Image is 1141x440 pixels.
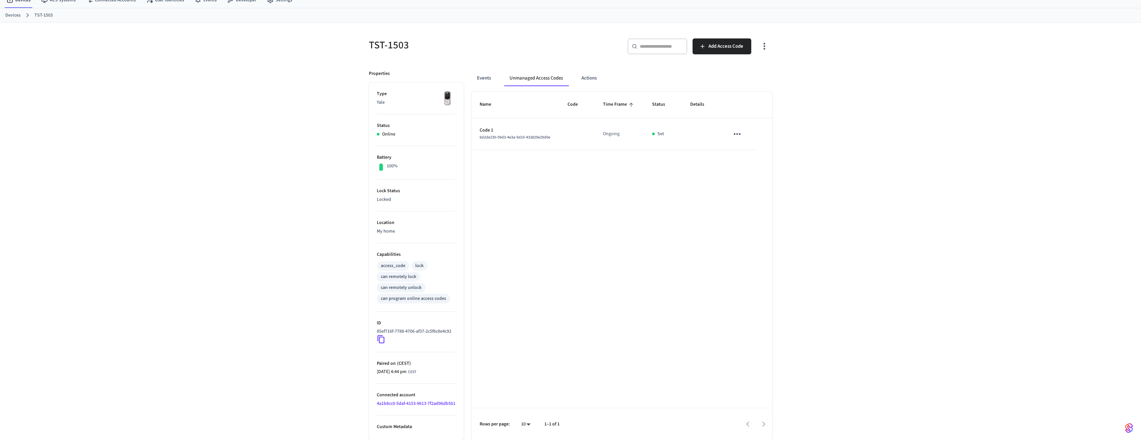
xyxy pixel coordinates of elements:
[1125,423,1133,433] img: SeamLogoGradient.69752ec5.svg
[377,196,456,203] p: Locked
[544,421,560,428] p: 1–1 of 1
[387,163,398,170] p: 100%
[377,122,456,129] p: Status
[377,154,456,161] p: Battery
[439,90,456,107] img: Yale Assure Touchscreen Wifi Smart Lock, Satin Nickel, Front
[381,262,405,269] div: access_code
[377,392,456,399] p: Connected account
[518,419,534,429] div: 10
[595,118,644,150] td: Ongoing
[34,12,53,19] a: TST-1503
[377,90,456,97] p: Type
[377,360,456,367] p: Paired on
[381,273,416,280] div: can remotely lock
[377,188,456,194] p: Lock Status
[377,400,455,407] a: 4a1b8cc0-5daf-4153-9613-7f2ad96db561
[381,284,422,291] div: can remotely unlock
[652,99,674,110] span: Status
[472,70,772,86] div: ant example
[396,360,411,367] span: ( CEST )
[480,421,510,428] p: Rows per page:
[415,262,424,269] div: lock
[377,368,407,375] span: [DATE] 4:44 pm
[408,369,416,375] span: CEST
[377,99,456,106] p: Yale
[472,91,772,150] table: sticky table
[381,295,446,302] div: can program online access codes
[377,228,456,235] p: My home
[369,70,390,77] p: Properties
[377,423,456,430] p: Custom Metadata
[480,135,550,140] span: 6d2de230-09d3-4e3a-9d10-433829e29d0e
[576,70,602,86] button: Actions
[472,70,496,86] button: Events
[377,368,416,375] div: Europe/Budapest
[377,320,456,327] p: ID
[568,99,586,110] span: Code
[690,99,713,110] span: Details
[693,38,751,54] button: Add Access Code
[657,131,664,137] p: Set
[377,251,456,258] p: Capabilities
[480,127,552,134] p: Code 1
[377,219,456,226] p: Location
[504,70,568,86] button: Unmanaged Access Codes
[382,131,395,138] p: Online
[480,99,500,110] span: Name
[708,42,743,51] span: Add Access Code
[5,12,21,19] a: Devices
[377,328,451,335] p: 85ef716f-7788-4706-af37-2c5f6c8e4c92
[603,99,636,110] span: Time Frame
[369,38,567,52] h5: TST-1503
